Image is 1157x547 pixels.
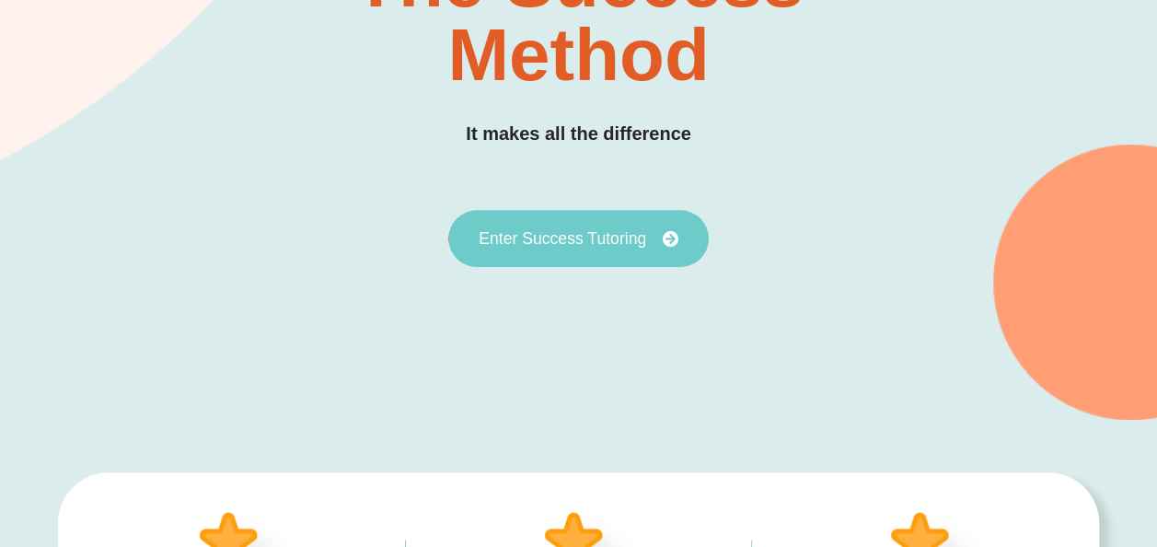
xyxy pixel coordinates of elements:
span: Enter Success Tutoring [479,230,646,247]
h3: It makes all the difference [466,120,691,148]
div: Chatt-widget [1065,459,1157,547]
iframe: Chat Widget [1065,459,1157,547]
a: Enter Success Tutoring [448,210,709,267]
